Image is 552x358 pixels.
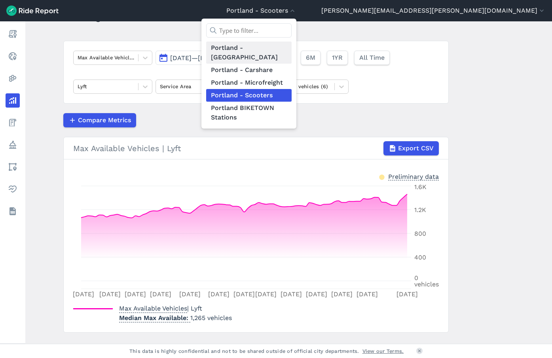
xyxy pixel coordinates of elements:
[206,102,292,124] a: Portland BIKETOWN Stations
[206,64,292,76] a: Portland - Carshare
[206,76,292,89] a: Portland - Microfreight
[206,23,292,38] input: Type to filter...
[206,89,292,102] a: Portland - Scooters
[206,42,292,64] a: Portland - [GEOGRAPHIC_DATA]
